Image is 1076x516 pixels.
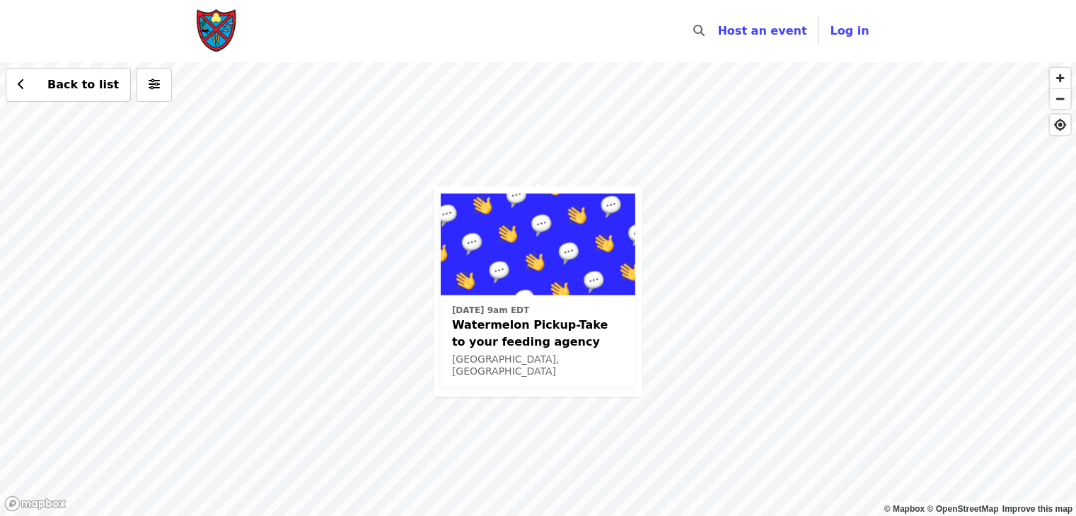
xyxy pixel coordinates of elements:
a: Map feedback [1002,504,1072,514]
time: [DATE] 9am EDT [452,304,529,317]
i: chevron-left icon [18,78,25,91]
span: Watermelon Pickup-Take to your feeding agency [452,317,624,351]
button: Zoom In [1050,68,1070,88]
a: Host an event [717,24,806,37]
div: [GEOGRAPHIC_DATA], [GEOGRAPHIC_DATA] [452,353,624,377]
input: Search [713,14,724,48]
i: search icon [693,24,705,37]
a: OpenStreetMap [927,504,998,514]
button: Log in [818,17,880,45]
button: Find My Location [1050,115,1070,135]
button: Zoom Out [1050,88,1070,109]
span: Back to list [47,78,119,91]
a: Mapbox logo [4,496,66,512]
button: More filters (0 selected) [137,68,172,102]
i: sliders-h icon [149,78,160,91]
button: Back to list [6,68,131,102]
img: Watermelon Pickup-Take to your feeding agency organized by Society of St. Andrew [441,193,635,295]
span: Log in [830,24,869,37]
a: See details for "Watermelon Pickup-Take to your feeding agency" [441,193,635,386]
a: Mapbox [884,504,925,514]
img: Society of St. Andrew - Home [196,8,238,54]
